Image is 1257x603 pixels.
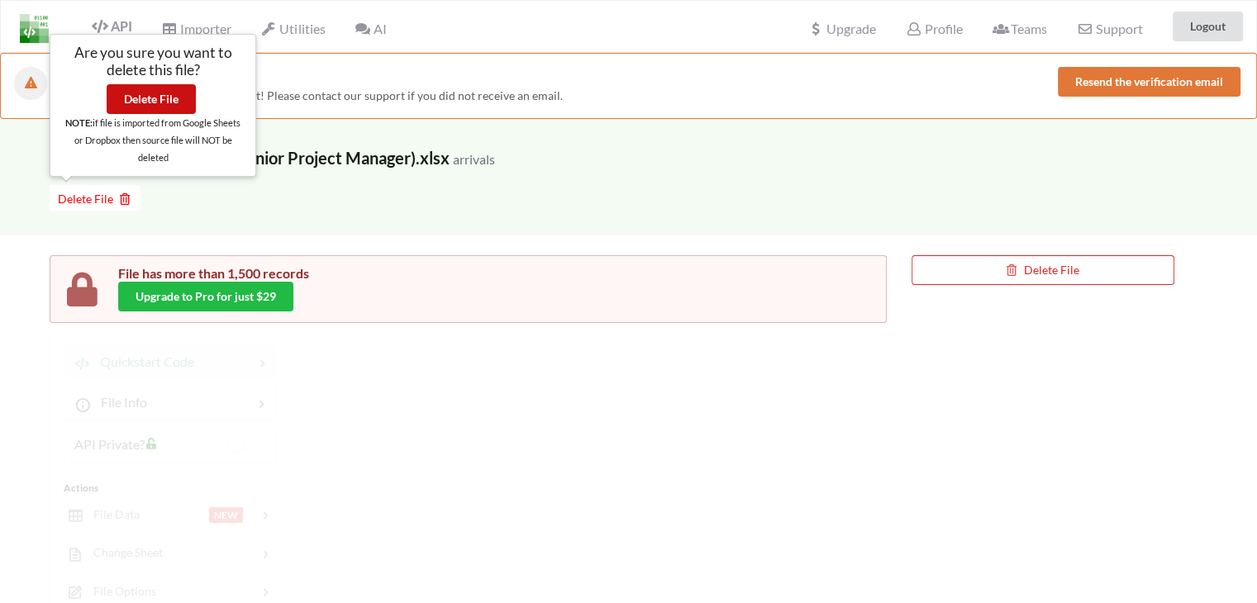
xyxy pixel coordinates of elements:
button: Delete File [912,255,1174,285]
span: Database (Task_ Senior Project Manager).xlsx [50,148,495,168]
button: Delete File [50,185,140,211]
span: Importer [161,21,231,36]
small: if file is imported from Google Sheets or Dropbox then source file will NOT be deleted [65,117,240,163]
h5: Are you sure you want to delete this file? [62,44,244,78]
span: Teams [993,21,1047,36]
button: Resend the verification email [1058,67,1240,97]
img: LogoIcon.png [20,14,49,43]
button: Logout [1173,12,1243,41]
button: Upgrade to Pro for just $29 [118,282,293,311]
span: Upgrade [808,22,876,36]
span: AI [355,21,386,36]
span: Check your email to verify your account! Please contact our support if you did not receive an email. [55,88,563,102]
small: arrivals [453,151,495,167]
div: File has more than 1,500 records [118,265,869,282]
b: NOTE: [65,117,93,128]
span: API [92,18,131,34]
span: Utilities [261,21,325,36]
span: Support [1077,22,1142,36]
button: Delete File [107,84,196,114]
span: Delete File [58,192,132,206]
span: Profile [906,21,962,36]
